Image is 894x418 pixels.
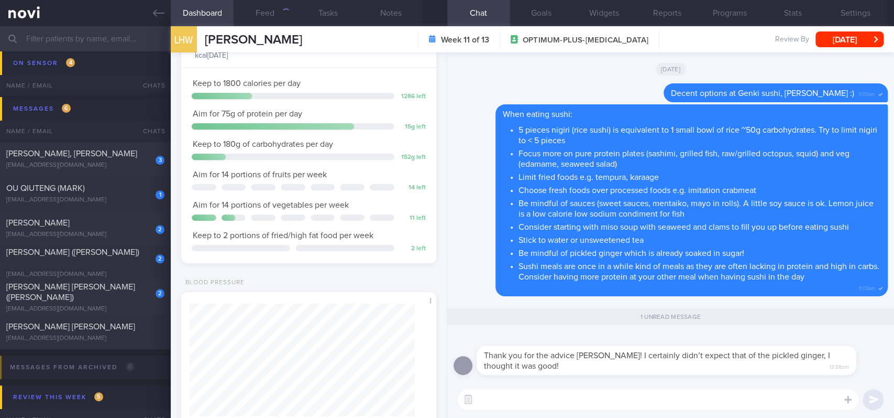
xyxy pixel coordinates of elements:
span: When eating sushi: [503,110,572,119]
div: 3 [156,156,164,165]
div: 2 left [400,245,426,253]
li: Be mindful of sauces (sweet sauces, mentaiko, mayo in rolls). A little soy sauce is ok. Lemon jui... [518,196,880,219]
div: 14 left [400,184,426,192]
span: Keep to 180g of carbohydrates per day [193,140,333,148]
span: [DATE] [656,63,686,76]
div: [EMAIL_ADDRESS][DOMAIN_NAME] [6,162,164,169]
li: Be mindful of pickled ginger which is already soaked in sugar! [518,245,880,259]
span: Review By [775,35,809,45]
span: 6 [62,104,71,113]
span: Keep to 1800 calories per day [193,79,301,88]
li: Focus more on pure protein plates (sashimi, grilled fish, raw/grilled octopus, squid) and veg (ed... [518,146,880,169]
strong: Week 11 of 13 [441,35,489,45]
span: Decent options at Genki sushi, [PERSON_NAME] :) [671,89,854,98]
span: [PERSON_NAME] [6,219,70,227]
div: 2 [156,225,164,234]
div: [EMAIL_ADDRESS][DOMAIN_NAME] [6,196,164,204]
span: 11:03am [858,88,875,98]
button: [DATE] [815,31,884,47]
div: [EMAIL_ADDRESS][DOMAIN_NAME] [6,335,164,342]
div: Messages from Archived [7,360,137,374]
span: [PERSON_NAME] [205,34,302,46]
div: 2 [156,289,164,298]
div: 15 g left [400,123,426,131]
li: Sushi meals are once in a while kind of meals as they are often lacking in protein and high in ca... [518,259,880,282]
div: [EMAIL_ADDRESS][DOMAIN_NAME] [6,81,164,89]
span: 5 [94,392,103,401]
span: OPTIMUM-PLUS-[MEDICAL_DATA] [523,35,648,46]
span: Thank you for the advice [PERSON_NAME]! I certainly didn’t expect that of the pickled ginger, I t... [484,351,830,370]
div: 11 left [400,215,426,222]
div: Blood Pressure [181,279,245,287]
span: [PERSON_NAME] BIN [PERSON_NAME] [6,59,85,78]
div: [EMAIL_ADDRESS][DOMAIN_NAME] [6,271,164,278]
span: 11:03am [858,282,875,292]
div: 2 [156,254,164,263]
div: 1286 left [400,93,426,101]
span: 0 [126,362,135,371]
li: Choose fresh foods over processed foods e.g. imitation crabmeat [518,183,880,196]
div: [EMAIL_ADDRESS][DOMAIN_NAME] [6,231,164,239]
div: Review this week [10,390,106,404]
div: LHW [168,20,200,60]
span: Aim for 14 portions of vegetables per week [193,201,349,209]
div: Messages [10,102,73,116]
span: Aim for 14 portions of fruits per week [193,170,327,179]
div: Chats [129,121,171,142]
li: Stick to water or unsweetened tea [518,232,880,245]
div: [EMAIL_ADDRESS][DOMAIN_NAME] [6,305,164,313]
span: OU QIUTENG (MARK) [6,184,85,192]
li: Limit fried foods e.g. tempura, karaage [518,169,880,183]
div: 152 g left [400,154,426,162]
span: 12:58pm [830,361,849,371]
span: [PERSON_NAME] ([PERSON_NAME]) [6,248,139,256]
span: [PERSON_NAME] [PERSON_NAME] [6,323,135,331]
li: 5 pieces nigiri (rice sushi) is equivalent to 1 small bowl of rice ~50g carbohydrates. Try to lim... [518,122,880,146]
span: Keep to 2 portions of fried/high fat food per week [193,231,373,240]
div: 1 [156,190,164,199]
span: [PERSON_NAME], [PERSON_NAME] [6,149,137,158]
span: [PERSON_NAME] [PERSON_NAME] ([PERSON_NAME]) [6,283,135,302]
span: Aim for 75g of protein per day [193,110,302,118]
li: Consider starting with miso soup with seaweed and clams to fill you up before eating sushi [518,219,880,232]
